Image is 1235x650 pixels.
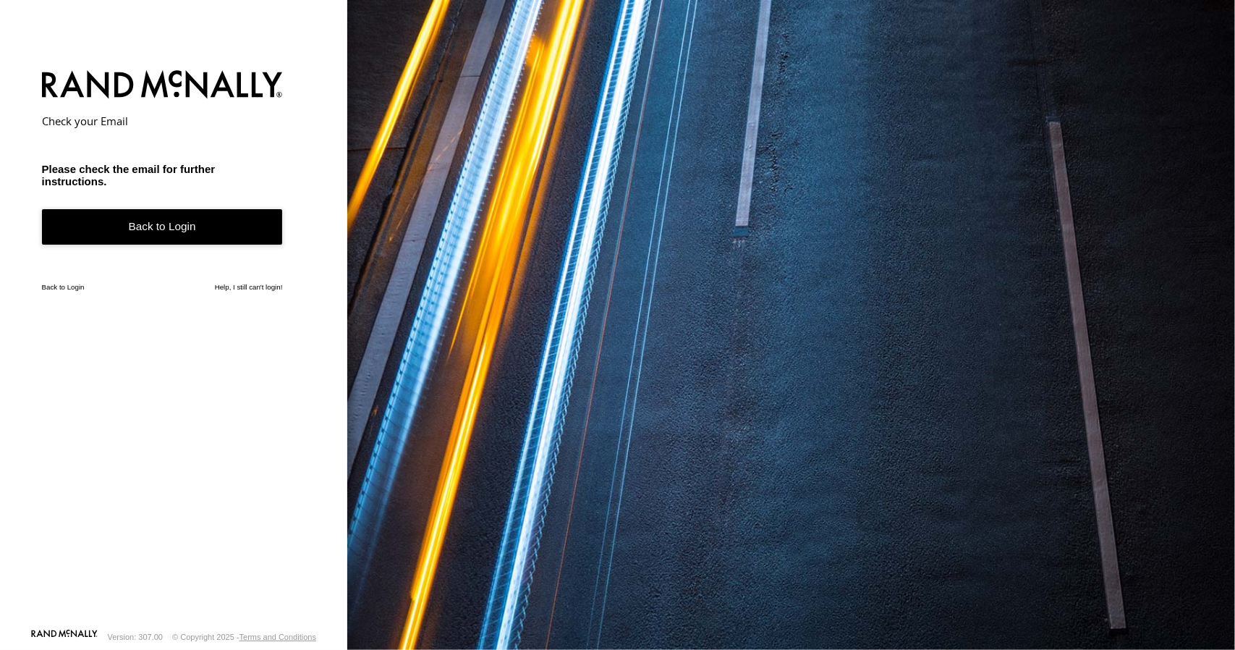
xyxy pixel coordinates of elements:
h2: Check your Email [42,114,283,128]
img: Rand McNally [42,67,283,104]
a: Visit our Website [31,630,98,644]
h3: Please check the email for further instructions. [42,163,283,187]
div: Version: 307.00 [108,633,163,641]
a: Back to Login [42,283,85,291]
a: Help, I still can't login! [215,283,283,291]
a: Terms and Conditions [239,633,316,641]
a: Back to Login [42,209,283,245]
div: © Copyright 2025 - [172,633,316,641]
